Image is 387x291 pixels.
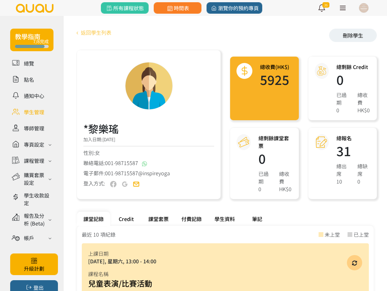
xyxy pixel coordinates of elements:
[88,250,362,257] div: 上課日期
[83,159,214,167] div: 聯絡電話:
[24,141,44,148] div: 專頁設定
[110,181,116,187] img: user-fb-off.png
[74,29,111,36] a: 返回學生列表
[279,185,292,193] div: HK$0
[336,144,370,157] h1: 31
[357,162,370,177] div: 總缺席
[258,185,271,193] div: 0
[336,106,349,114] div: 0
[258,134,292,149] h3: 總剩餘課堂套票
[105,169,170,177] span: 001-98715587@inspireyoga
[142,161,147,166] img: whatsapp@2x.png
[10,253,58,275] a: 升級計劃
[77,212,110,226] div: 課堂記錄
[166,4,189,12] span: 時間表
[258,152,292,165] h1: 0
[110,212,142,226] div: Credit
[82,231,116,238] div: 最近 10 項紀錄
[322,2,329,8] span: 36
[83,149,214,156] div: 性別:
[260,73,289,86] h1: 5925
[105,159,138,167] span: 001-98715587
[325,231,340,238] div: 未上堂
[336,162,349,177] div: 總出席
[133,181,139,187] img: user-email-on.png
[316,66,327,77] img: credit@2x.png
[336,91,349,106] div: 已過期
[15,4,54,13] img: logo.svg
[142,212,175,226] div: 課堂套票
[241,212,273,226] div: 筆記
[260,63,289,71] h3: 總收費(HK$)
[88,270,362,278] div: 課程名稱
[258,170,271,185] div: 已過期
[239,66,250,77] img: total@2x.png
[336,177,349,185] div: 10
[24,234,34,242] div: 帳戶
[336,63,370,71] h3: 總剩餘 Credit
[88,257,362,265] div: [DATE], 星期六, 13:00 - 14:00
[336,73,370,86] h1: 0
[279,170,292,185] div: 總收費
[122,181,128,187] img: user-google-off.png
[154,2,201,14] a: 時間表
[210,4,259,12] span: 瀏覽你的預約專頁
[336,134,370,142] h3: 總報名
[175,212,208,226] div: 付費記錄
[24,212,46,227] div: 報告及分析 (Beta)
[102,136,115,142] span: [DATE]
[105,4,144,12] span: 所有課程狀態
[357,106,370,114] div: HK$0
[329,29,377,42] div: 刪除學生
[208,212,241,226] div: 學生資料
[24,171,46,186] div: 購買套票設定
[88,278,152,289] a: 兒童表演/比賽活動
[83,169,214,177] div: 電子郵件:
[354,231,369,238] div: 已上堂
[83,179,105,187] div: 登入方式:
[238,137,249,148] img: courseCredit@2x.png
[357,177,370,185] div: 0
[83,136,214,146] div: 加入日期:
[24,157,44,164] div: 課程管理
[357,91,370,106] div: 總收費
[316,137,327,148] img: attendance@2x.png
[95,149,100,156] span: 女
[101,2,149,14] a: 所有課程狀態
[207,2,262,14] a: 瀏覽你的預約專頁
